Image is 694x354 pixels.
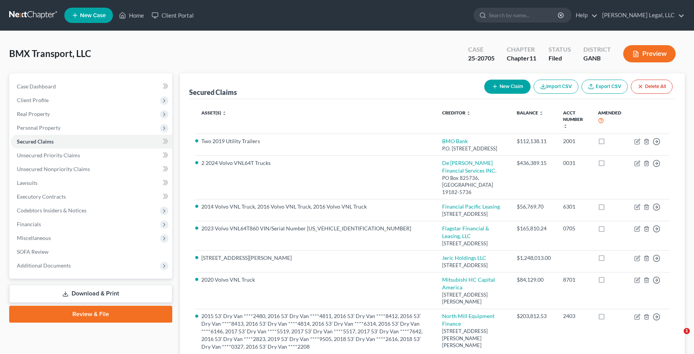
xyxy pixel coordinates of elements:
[468,45,495,54] div: Case
[17,138,54,145] span: Secured Claims
[563,276,586,284] div: 8701
[517,159,551,167] div: $436,389.15
[9,285,172,303] a: Download & Print
[563,203,586,210] div: 6301
[484,80,531,94] button: New Claim
[549,45,571,54] div: Status
[583,45,611,54] div: District
[517,225,551,232] div: $165,810.24
[11,190,172,204] a: Executory Contracts
[517,312,551,320] div: $203,812.53
[631,80,673,94] button: Delete All
[17,179,38,186] span: Lawsuits
[442,240,505,247] div: [STREET_ADDRESS]
[507,45,536,54] div: Chapter
[9,48,91,59] span: BMX Transport, LLC
[11,176,172,190] a: Lawsuits
[534,80,578,94] button: Import CSV
[17,235,51,241] span: Miscellaneous
[684,328,690,334] span: 1
[563,159,586,167] div: 0031
[201,312,430,351] li: 2015 53’ Dry Van ****2480, 2016 53’ Dry Van ****4811, 2016 53’ Dry Van ****8412, 2016 53’ Dry Van...
[563,110,583,129] a: Acct Number unfold_more
[442,110,471,116] a: Creditor unfold_more
[201,203,430,210] li: 2014 Volvo VNL Truck, 2016 Volvo VNL Truck, 2016 Volvo VNL Truck
[9,306,172,323] a: Review & File
[17,193,66,200] span: Executory Contracts
[583,54,611,63] div: GANB
[17,248,49,255] span: SOFA Review
[80,13,106,18] span: New Case
[466,111,471,116] i: unfold_more
[17,124,60,131] span: Personal Property
[623,45,676,62] button: Preview
[563,225,586,232] div: 0705
[517,276,551,284] div: $84,129.00
[201,137,430,145] li: Two 2019 Utility Trailers
[442,203,500,210] a: Financial Pacific Leasing
[17,221,41,227] span: Financials
[17,262,71,269] span: Additional Documents
[442,262,505,269] div: [STREET_ADDRESS]
[201,110,227,116] a: Asset(s) unfold_more
[563,124,568,129] i: unfold_more
[442,138,468,144] a: BMO Bank
[222,111,227,116] i: unfold_more
[201,225,430,232] li: 2023 Volvo VNL64T860 VIN/Serial Number [US_VEHICLE_IDENTIFICATION_NUMBER]
[17,83,56,90] span: Case Dashboard
[201,254,430,262] li: [STREET_ADDRESS][PERSON_NAME]
[563,137,586,145] div: 2001
[115,8,148,22] a: Home
[468,54,495,63] div: 25-20705
[517,110,544,116] a: Balance unfold_more
[17,152,80,158] span: Unsecured Priority Claims
[592,105,628,134] th: Amended
[442,225,489,239] a: Flagstar Financial & Leasing, LLC
[11,245,172,259] a: SOFA Review
[11,135,172,148] a: Secured Claims
[442,145,505,152] div: P.O. [STREET_ADDRESS]
[11,148,172,162] a: Unsecured Priority Claims
[442,291,505,305] div: [STREET_ADDRESS][PERSON_NAME]
[668,328,686,346] iframe: Intercom live chat
[529,54,536,62] span: 11
[517,137,551,145] div: $112,138.11
[563,312,586,320] div: 2403
[549,54,571,63] div: Filed
[572,8,598,22] a: Help
[442,254,486,261] a: Jeric Holdings LLC
[539,111,544,116] i: unfold_more
[11,162,172,176] a: Unsecured Nonpriority Claims
[442,175,505,196] div: PO Box 825736, [GEOGRAPHIC_DATA] 19182-5736
[201,276,430,284] li: 2020 Volvo VNL Truck
[598,8,684,22] a: [PERSON_NAME] Legal, LLC
[442,160,496,174] a: De [PERSON_NAME] Financial Services INC.
[517,203,551,210] div: $56,769.70
[17,111,50,117] span: Real Property
[17,166,90,172] span: Unsecured Nonpriority Claims
[11,80,172,93] a: Case Dashboard
[442,313,495,327] a: North Mill Equipment Finance
[201,159,430,167] li: 2 2024 Volvo VNL64T Trucks
[442,328,505,349] div: [STREET_ADDRESS][PERSON_NAME][PERSON_NAME]
[189,88,237,97] div: Secured Claims
[507,54,536,63] div: Chapter
[17,207,87,214] span: Codebtors Insiders & Notices
[581,80,628,94] a: Export CSV
[442,276,495,290] a: Mitsubishi HC Capital America
[17,97,49,103] span: Client Profile
[442,210,505,218] div: [STREET_ADDRESS]
[489,8,559,22] input: Search by name...
[517,254,551,262] div: $1,248,013.00
[148,8,198,22] a: Client Portal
